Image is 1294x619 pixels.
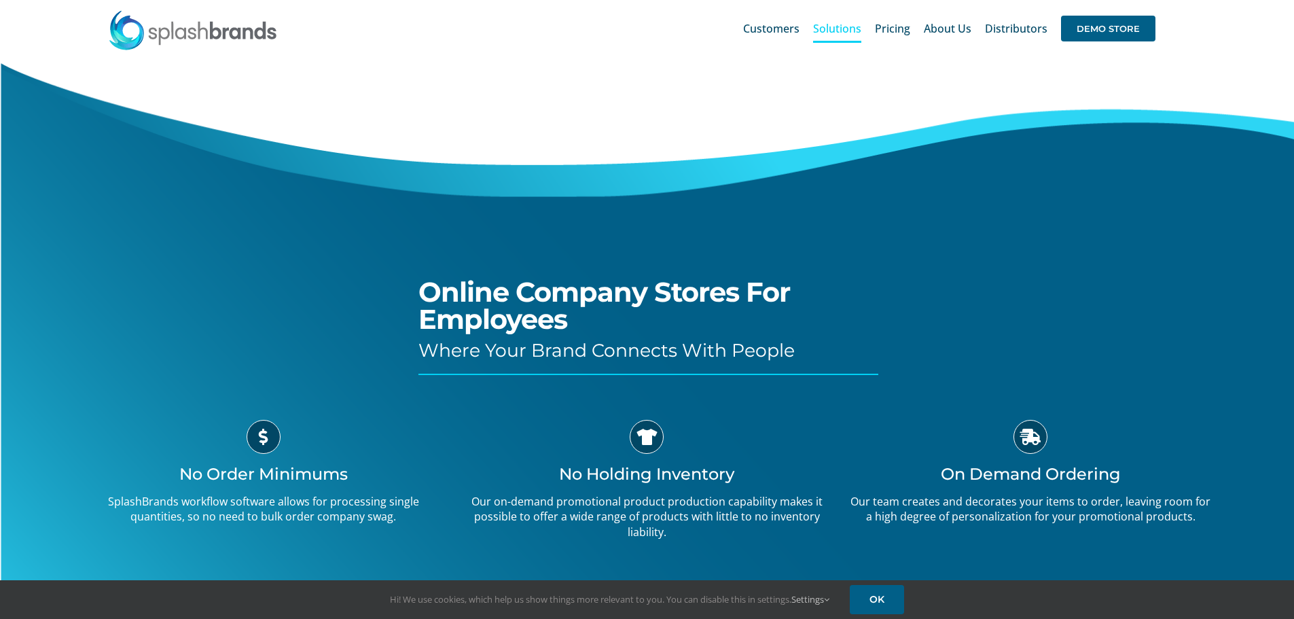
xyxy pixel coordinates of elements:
a: DEMO STORE [1061,7,1155,50]
span: About Us [924,23,971,34]
h3: No Order Minimums [82,464,445,484]
p: Our on-demand promotional product production capability makes it possible to offer a wide range o... [465,494,829,540]
p: Our team creates and decorates your items to order, leaving room for a high degree of personaliza... [849,494,1212,525]
img: SplashBrands.com Logo [108,10,278,50]
h3: On Demand Ordering [849,464,1212,484]
span: Where Your Brand Connects With People [418,339,795,361]
span: Online Company Stores For Employees [418,275,790,336]
a: Settings [791,593,829,605]
span: Solutions [813,23,861,34]
span: DEMO STORE [1061,16,1155,41]
a: Customers [743,7,799,50]
a: OK [850,585,904,614]
span: Hi! We use cookies, which help us show things more relevant to you. You can disable this in setti... [390,593,829,605]
h3: No Holding Inventory [465,464,829,484]
p: SplashBrands workflow software allows for processing single quantities, so no need to bulk order ... [82,494,445,525]
a: Distributors [985,7,1047,50]
nav: Main Menu [743,7,1155,50]
a: Pricing [875,7,910,50]
span: Customers [743,23,799,34]
span: Pricing [875,23,910,34]
span: Distributors [985,23,1047,34]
